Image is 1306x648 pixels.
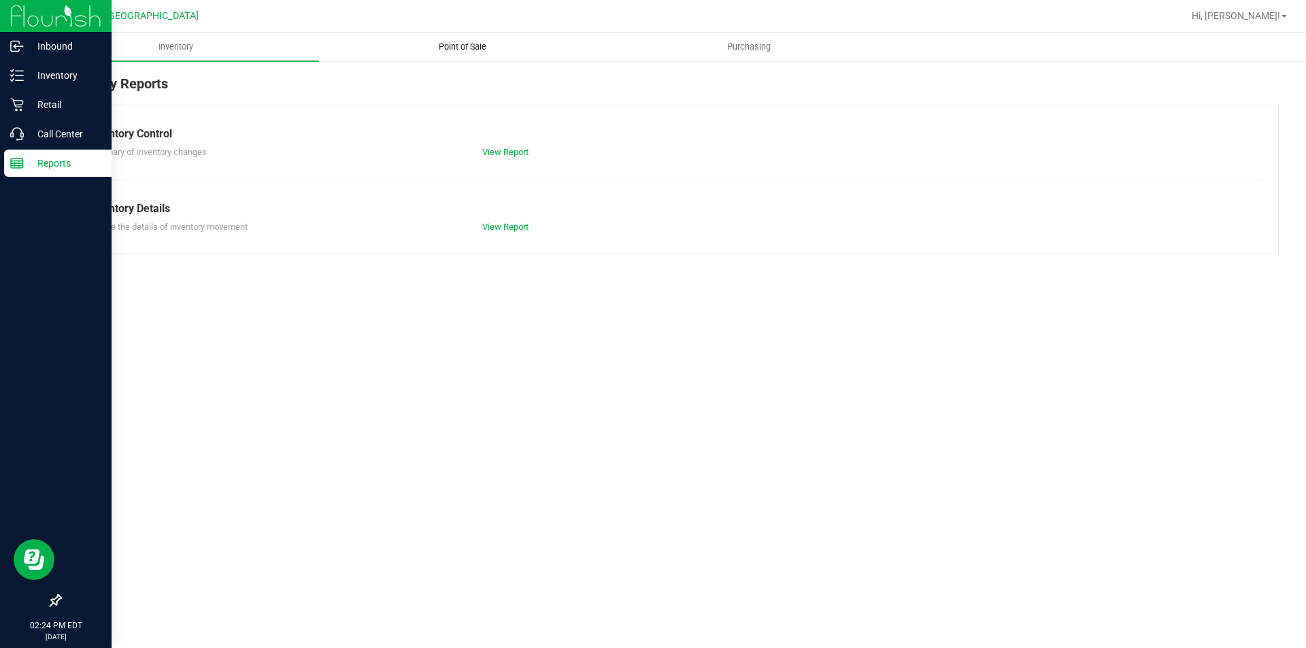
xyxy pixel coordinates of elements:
span: Inventory [140,41,212,53]
div: Inventory Control [88,126,1251,142]
a: View Report [482,222,529,232]
inline-svg: Call Center [10,127,24,141]
inline-svg: Reports [10,156,24,170]
a: Purchasing [605,33,892,61]
a: Inventory [33,33,319,61]
iframe: Resource center [14,539,54,580]
span: Purchasing [709,41,789,53]
inline-svg: Inbound [10,39,24,53]
span: GA2 - [GEOGRAPHIC_DATA] [79,10,199,22]
span: Point of Sale [420,41,505,53]
p: Retail [24,97,105,113]
span: Hi, [PERSON_NAME]! [1192,10,1280,21]
p: Inventory [24,67,105,84]
div: Inventory Reports [60,73,1279,105]
inline-svg: Retail [10,98,24,112]
p: Reports [24,155,105,171]
p: [DATE] [6,632,105,642]
span: Explore the details of inventory movement [88,222,248,232]
inline-svg: Inventory [10,69,24,82]
p: Call Center [24,126,105,142]
div: Inventory Details [88,201,1251,217]
a: View Report [482,147,529,157]
span: Summary of inventory changes [88,147,207,157]
p: Inbound [24,38,105,54]
a: Point of Sale [319,33,605,61]
p: 02:24 PM EDT [6,619,105,632]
